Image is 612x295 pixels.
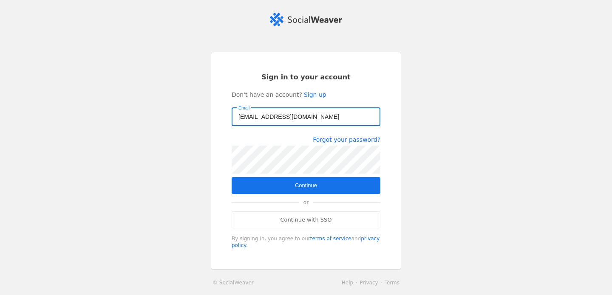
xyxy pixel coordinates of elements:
[310,236,351,242] a: terms of service
[212,278,254,287] a: © SocialWeaver
[360,280,378,286] a: Privacy
[232,177,380,194] button: Continue
[238,112,374,122] input: Email
[342,280,353,286] a: Help
[378,278,385,287] li: ·
[304,90,326,99] a: Sign up
[232,211,380,228] a: Continue with SSO
[299,194,313,211] span: or
[261,73,351,82] span: Sign in to your account
[353,278,360,287] li: ·
[295,181,317,190] span: Continue
[313,136,380,143] a: Forgot your password?
[232,236,380,248] a: privacy policy
[232,235,380,249] div: By signing in, you agree to our and .
[385,280,399,286] a: Terms
[232,90,302,99] span: Don't have an account?
[238,104,249,112] mat-label: Email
